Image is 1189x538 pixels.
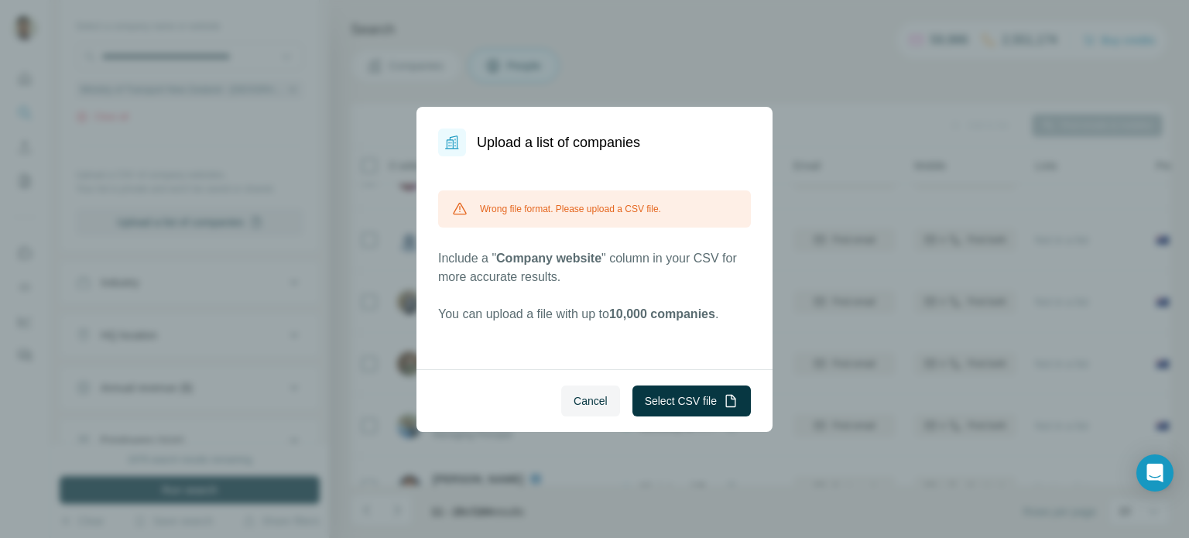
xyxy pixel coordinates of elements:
span: 10,000 companies [609,307,715,320]
div: Wrong file format. Please upload a CSV file. [438,190,751,228]
p: Include a " " column in your CSV for more accurate results. [438,249,751,286]
span: Cancel [574,393,608,409]
span: Company website [496,252,601,265]
button: Cancel [561,386,620,416]
p: You can upload a file with up to . [438,305,751,324]
h1: Upload a list of companies [477,132,640,153]
div: Open Intercom Messenger [1136,454,1174,492]
button: Select CSV file [632,386,751,416]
